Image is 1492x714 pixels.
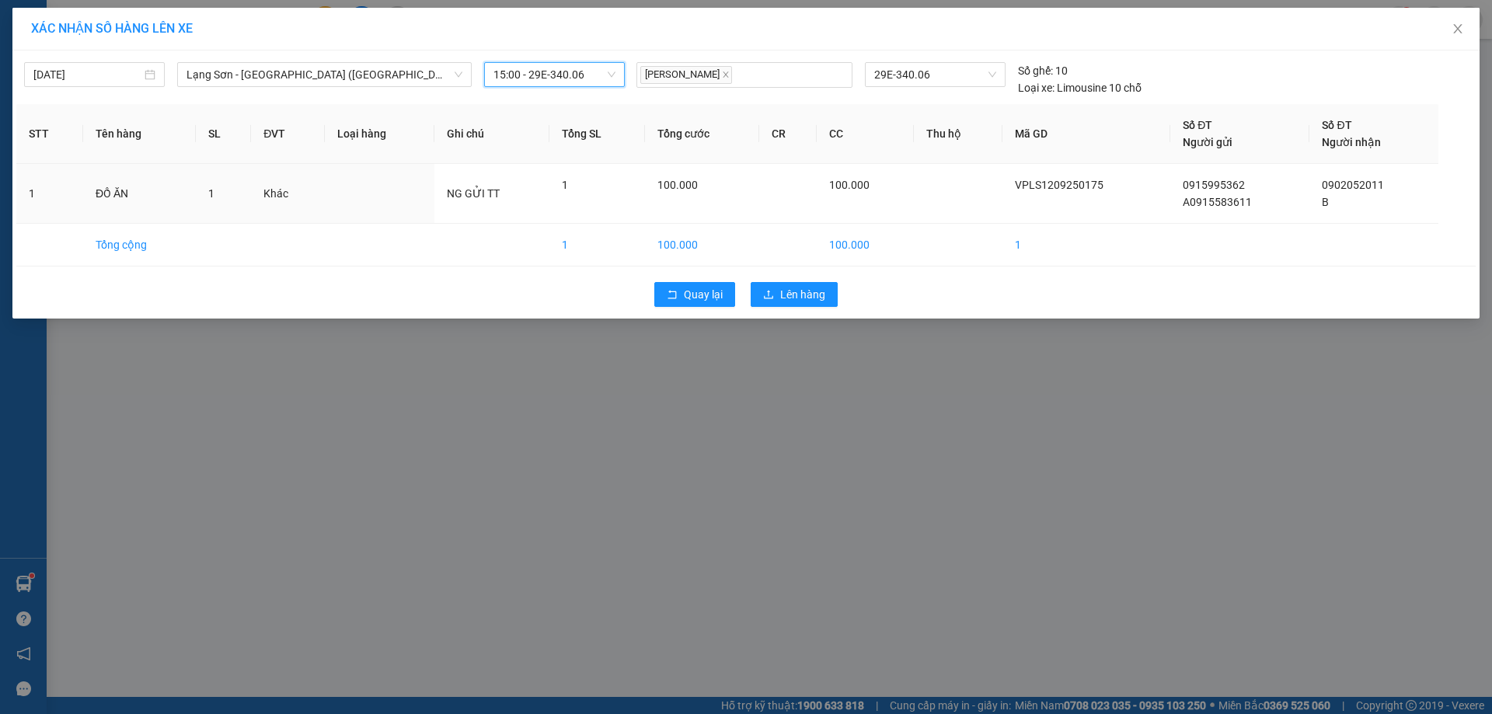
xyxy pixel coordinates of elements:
[549,224,645,266] td: 1
[16,164,83,224] td: 1
[83,224,196,266] td: Tổng cộng
[1322,119,1351,131] span: Số ĐT
[1183,119,1212,131] span: Số ĐT
[874,63,995,86] span: 29E-340.06
[493,63,615,86] span: 15:00 - 29E-340.06
[1002,224,1170,266] td: 1
[1452,23,1464,35] span: close
[780,286,825,303] span: Lên hàng
[1015,179,1103,191] span: VPLS1209250175
[1322,196,1329,208] span: B
[684,286,723,303] span: Quay lại
[562,179,568,191] span: 1
[1322,136,1381,148] span: Người nhận
[83,104,196,164] th: Tên hàng
[83,164,196,224] td: ĐỒ ĂN
[914,104,1002,164] th: Thu hộ
[1018,79,1055,96] span: Loại xe:
[1018,62,1053,79] span: Số ghế:
[829,179,870,191] span: 100.000
[654,282,735,307] button: rollbackQuay lại
[186,63,462,86] span: Lạng Sơn - Hà Nội (Limousine)
[447,187,500,200] span: NG GỬI TT
[640,66,732,84] span: [PERSON_NAME]
[817,224,914,266] td: 100.000
[1183,196,1252,208] span: A0915583611
[251,104,325,164] th: ĐVT
[1436,8,1480,51] button: Close
[251,164,325,224] td: Khác
[1183,179,1245,191] span: 0915995362
[208,187,214,200] span: 1
[196,104,251,164] th: SL
[325,104,434,164] th: Loại hàng
[1322,179,1384,191] span: 0902052011
[16,104,83,164] th: STT
[645,104,759,164] th: Tổng cước
[31,21,193,36] span: XÁC NHẬN SỐ HÀNG LÊN XE
[763,289,774,301] span: upload
[759,104,817,164] th: CR
[751,282,838,307] button: uploadLên hàng
[817,104,914,164] th: CC
[657,179,698,191] span: 100.000
[1018,79,1142,96] div: Limousine 10 chỗ
[645,224,759,266] td: 100.000
[549,104,645,164] th: Tổng SL
[1002,104,1170,164] th: Mã GD
[667,289,678,301] span: rollback
[33,66,141,83] input: 12/09/2025
[454,70,463,79] span: down
[722,71,730,78] span: close
[1018,62,1068,79] div: 10
[434,104,549,164] th: Ghi chú
[1183,136,1232,148] span: Người gửi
